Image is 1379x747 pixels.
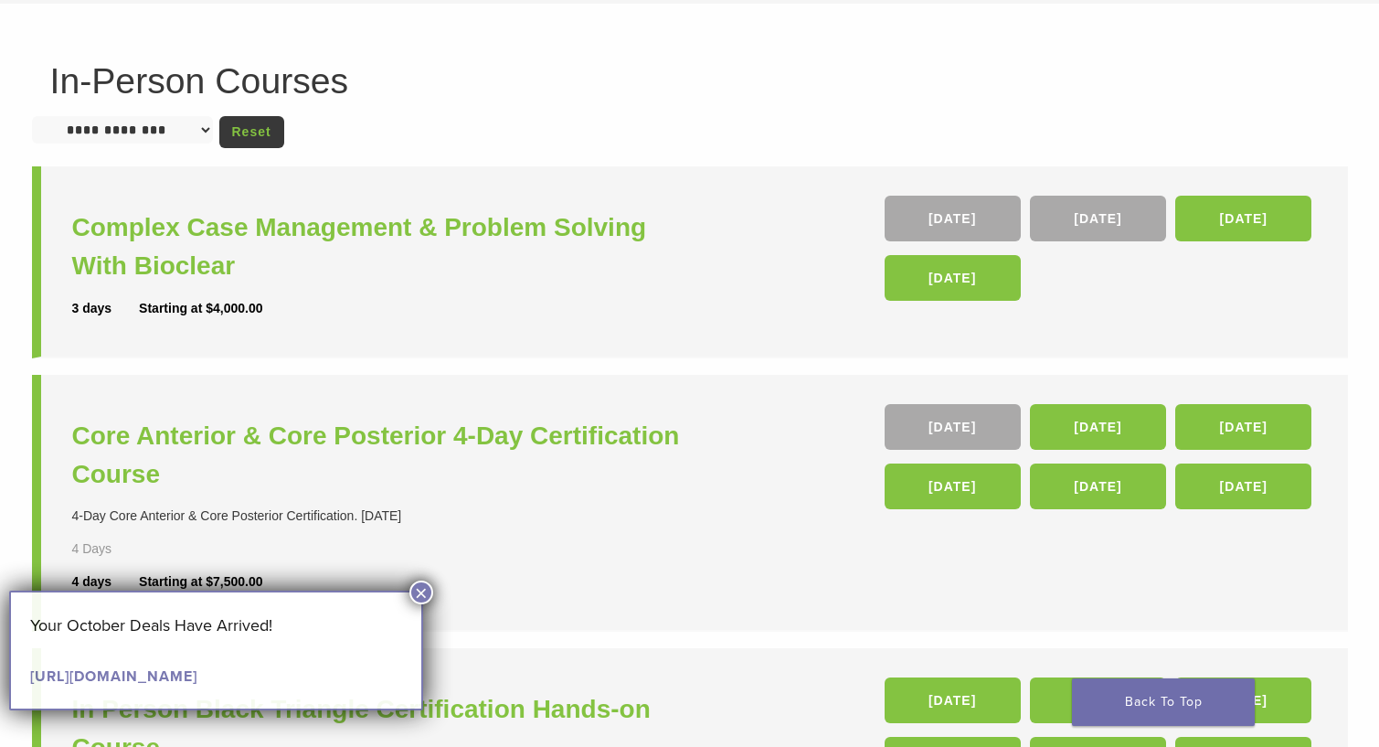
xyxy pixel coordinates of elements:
div: 4 Days [72,539,165,559]
a: [DATE] [1175,464,1311,509]
div: Starting at $7,500.00 [139,572,262,592]
a: [DATE] [1175,404,1311,450]
a: [DATE] [1030,464,1166,509]
div: , , , , , [885,404,1317,518]
a: Reset [219,116,284,148]
div: 4-Day Core Anterior & Core Posterior Certification. [DATE] [72,507,695,526]
a: Back To Top [1072,678,1255,726]
button: Close [409,581,433,604]
p: Your October Deals Have Arrived! [30,612,402,639]
a: [URL][DOMAIN_NAME] [30,667,197,686]
div: 4 days [72,572,140,592]
div: 3 days [72,299,140,318]
a: [DATE] [885,404,1021,450]
a: [DATE] [885,255,1021,301]
h1: In-Person Courses [50,63,1330,99]
a: [DATE] [1175,196,1311,241]
a: [DATE] [1030,678,1166,723]
a: [DATE] [885,678,1021,723]
a: [DATE] [1030,196,1166,241]
a: Complex Case Management & Problem Solving With Bioclear [72,208,695,285]
a: Core Anterior & Core Posterior 4-Day Certification Course [72,417,695,494]
a: [DATE] [885,464,1021,509]
div: , , , [885,196,1317,310]
a: [DATE] [885,196,1021,241]
div: Starting at $4,000.00 [139,299,262,318]
a: [DATE] [1030,404,1166,450]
